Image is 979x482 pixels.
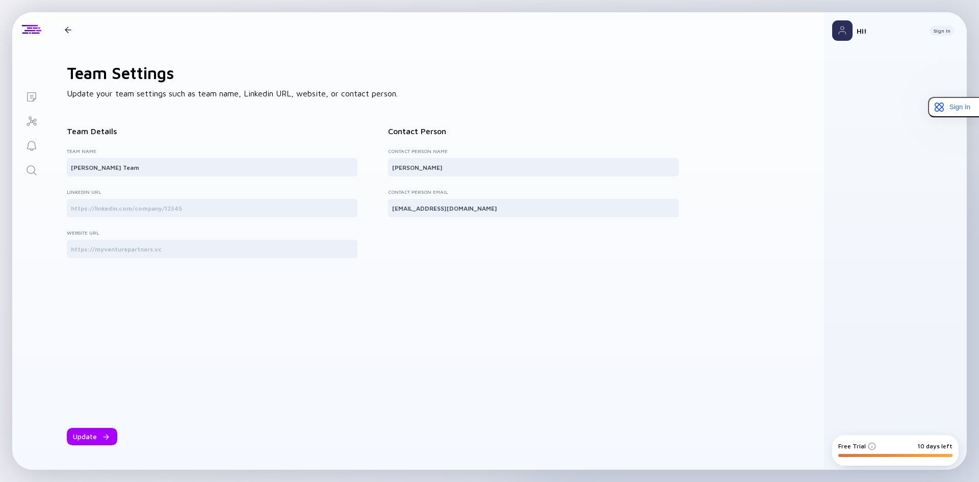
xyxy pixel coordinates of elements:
label: Contact Person Name [388,148,679,154]
a: Search [12,157,50,182]
div: Update your team settings such as team name, Linkedin URL, website, or contact person. [50,47,824,470]
div: Contact Person [388,126,679,136]
a: Reminders [12,133,50,157]
input: Jane Smith [392,162,675,172]
button: Update [67,428,117,445]
div: Team Details [67,126,357,136]
input: mail@gmail.com [392,203,675,213]
button: Sign In [930,26,955,36]
label: Website URL [67,230,357,236]
img: Profile Picture [832,20,853,41]
input: https://myventurepartners.vc [71,244,353,254]
label: Team Name [67,148,357,154]
label: Contact Person Email [388,189,679,195]
div: Hi! [857,27,921,35]
input: My Venture Partners [71,162,353,172]
label: Linkedin URL [67,189,357,195]
div: Free Trial [838,442,876,450]
input: https://linkedin.com/company/12345 [71,203,353,213]
div: 10 days left [917,442,952,450]
a: Investor Map [12,108,50,133]
h1: Team Settings [67,63,808,83]
a: Lists [12,84,50,108]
